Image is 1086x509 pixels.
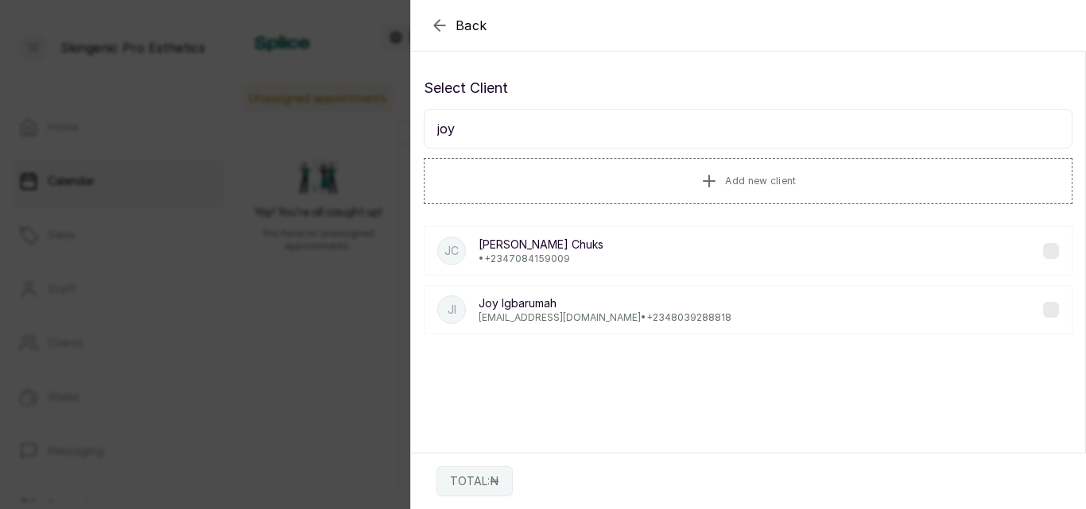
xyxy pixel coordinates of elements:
p: • +234 7084159009 [479,253,603,265]
button: Add new client [424,158,1072,204]
p: TOTAL: ₦ [450,473,499,489]
span: Add new client [725,175,796,187]
button: Back [430,16,487,35]
p: Select Client [424,77,1072,99]
p: [EMAIL_ADDRESS][DOMAIN_NAME] • +234 8039288818 [479,311,731,324]
input: Search for a client by name, phone number, or email. [424,109,1072,148]
p: Joy Igbarumah [479,295,731,311]
p: JC [444,243,459,259]
span: Back [456,16,487,35]
p: JI [448,302,456,318]
p: [PERSON_NAME] Chuks [479,237,603,253]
